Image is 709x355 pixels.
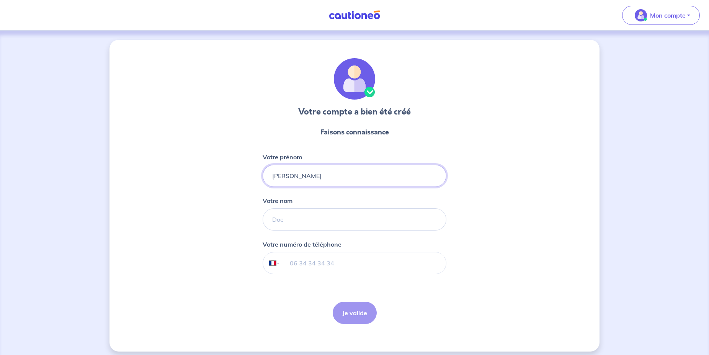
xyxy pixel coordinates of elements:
input: 06 34 34 34 34 [281,252,446,274]
img: illu_account_valid.svg [334,58,375,100]
p: Mon compte [650,11,686,20]
img: illu_account_valid_menu.svg [635,9,647,21]
h3: Votre compte a bien été créé [298,106,411,118]
p: Votre numéro de téléphone [263,240,341,249]
img: Cautioneo [326,10,383,20]
p: Faisons connaissance [320,127,389,137]
p: Votre nom [263,196,292,205]
input: John [263,165,446,187]
p: Votre prénom [263,152,302,162]
input: Doe [263,208,446,231]
button: illu_account_valid_menu.svgMon compte [622,6,700,25]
